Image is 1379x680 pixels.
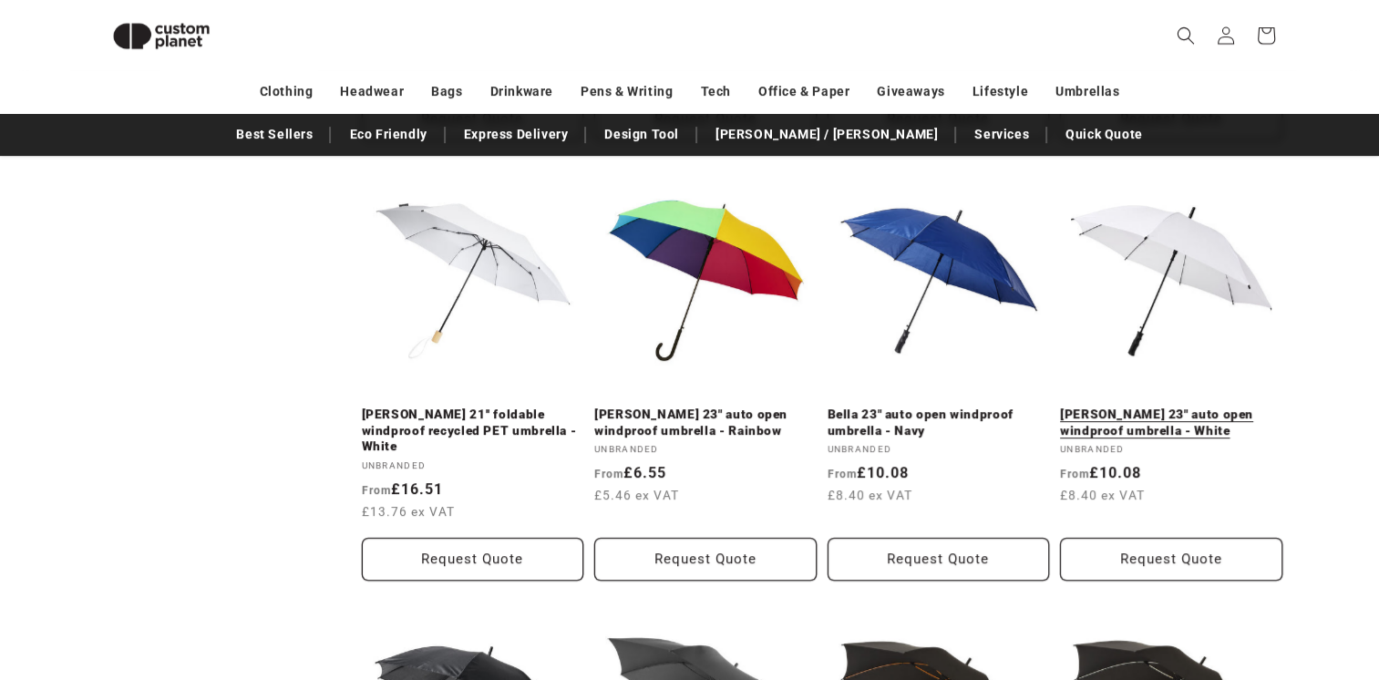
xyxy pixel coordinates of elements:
iframe: Chat Widget [1075,483,1379,680]
: Request Quote [594,538,817,581]
a: Tech [700,76,730,108]
button: Request Quote [362,538,584,581]
a: Eco Friendly [340,118,436,150]
a: Best Sellers [227,118,322,150]
a: [PERSON_NAME] 21'' foldable windproof recycled PET umbrella - White [362,407,584,455]
a: Drinkware [490,76,553,108]
: Request Quote [828,538,1050,581]
a: Office & Paper [758,76,849,108]
a: Design Tool [595,118,688,150]
a: [PERSON_NAME] / [PERSON_NAME] [706,118,947,150]
a: Services [965,118,1038,150]
summary: Search [1166,15,1206,56]
a: Quick Quote [1056,118,1152,150]
a: Headwear [340,76,404,108]
a: Express Delivery [455,118,578,150]
a: [PERSON_NAME] 23" auto open windproof umbrella - White [1060,407,1282,438]
a: Bella 23" auto open windproof umbrella - Navy [828,407,1050,438]
a: [PERSON_NAME] 23" auto open windproof umbrella - Rainbow [594,407,817,438]
img: Custom Planet [98,7,225,65]
a: Lifestyle [973,76,1028,108]
a: Pens & Writing [581,76,673,108]
a: Bags [431,76,462,108]
: Request Quote [1060,538,1282,581]
a: Umbrellas [1055,76,1119,108]
a: Clothing [260,76,314,108]
a: Giveaways [877,76,944,108]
